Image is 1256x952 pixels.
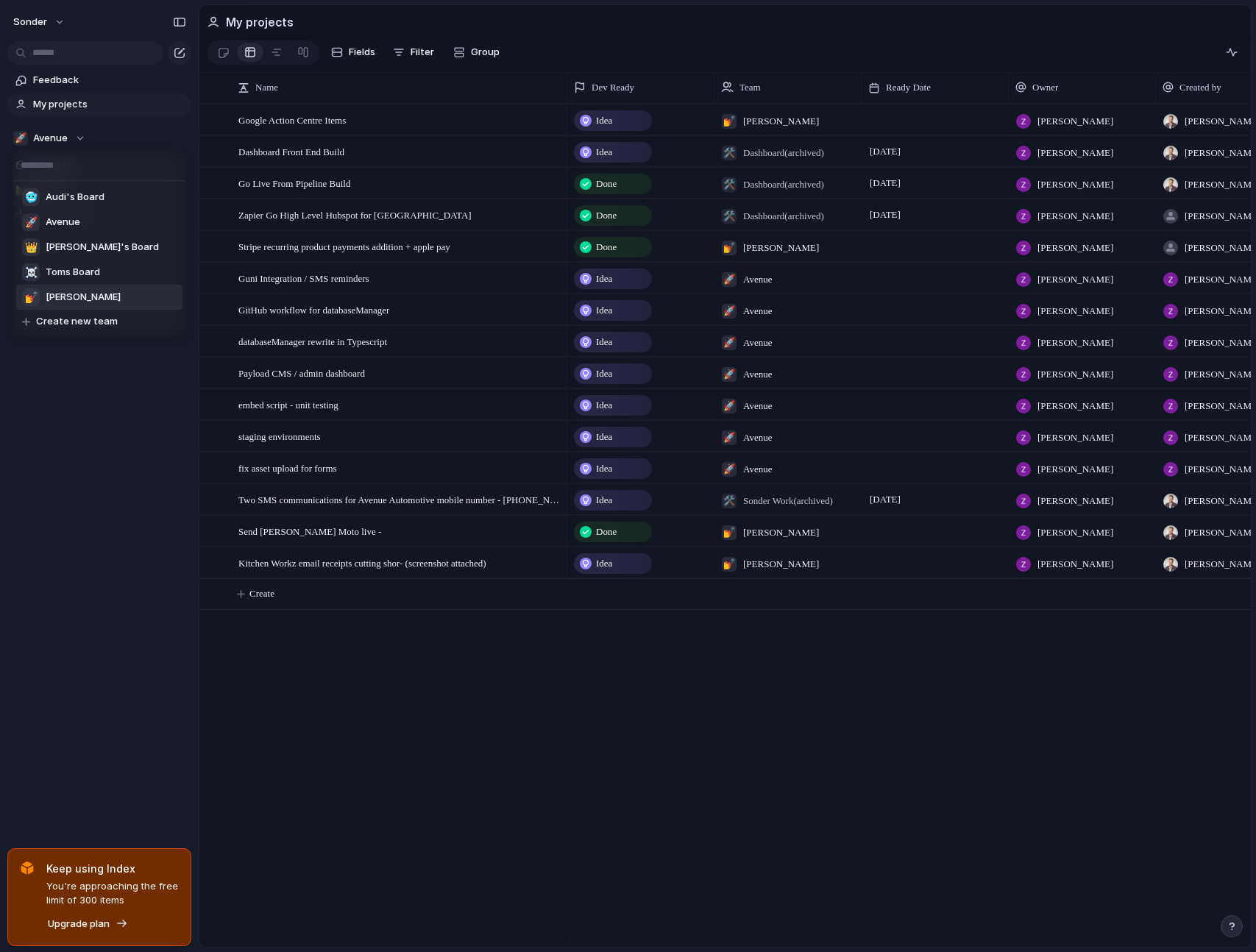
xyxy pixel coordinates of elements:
div: ☠️ [22,263,40,281]
div: 💅 [22,288,40,306]
div: 🥶 [22,188,40,206]
span: Toms Board [46,265,100,280]
span: Create new team [36,314,118,329]
span: Audi's Board [46,190,104,205]
span: [PERSON_NAME]'s Board [46,240,159,255]
span: [PERSON_NAME] [46,290,121,305]
div: 🚀 [22,213,40,231]
span: Avenue [46,215,80,230]
div: 👑 [22,238,40,256]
